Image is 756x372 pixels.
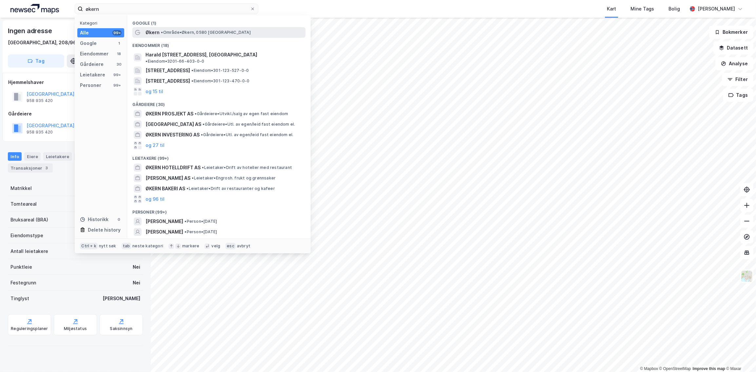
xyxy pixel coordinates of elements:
[225,243,236,249] div: esc
[112,72,122,77] div: 99+
[112,30,122,35] div: 99+
[184,219,217,224] span: Person • [DATE]
[110,326,133,331] div: Saksinnsyn
[145,110,193,118] span: ØKERN PROSJEKT AS
[8,78,143,86] div: Hjemmelshaver
[145,59,147,64] span: •
[132,243,163,249] div: neste kategori
[83,4,250,14] input: Søk på adresse, matrikkel, gårdeiere, leietakere eller personer
[145,174,190,182] span: [PERSON_NAME] AS
[8,39,80,47] div: [GEOGRAPHIC_DATA], 208/963
[44,165,50,171] div: 3
[80,50,108,58] div: Eiendommer
[133,279,140,287] div: Nei
[145,131,200,139] span: ØKERN INVESTERING AS
[10,295,29,302] div: Tinglyst
[201,132,293,137] span: Gårdeiere • Utl. av egen/leid fast eiendom el.
[184,229,217,235] span: Person • [DATE]
[10,184,32,192] div: Matrikkel
[88,226,121,234] div: Delete history
[116,217,122,222] div: 0
[133,263,140,271] div: Nei
[74,152,99,161] div: Datasett
[8,152,22,161] div: Info
[8,110,143,118] div: Gårdeiere
[64,326,87,331] div: Miljøstatus
[80,29,89,37] div: Alle
[195,111,288,116] span: Gårdeiere • Utvikl./salg av egen fast eiendom
[715,57,753,70] button: Analyse
[127,15,311,27] div: Google (1)
[43,152,72,161] div: Leietakere
[145,59,204,64] span: Eiendom • 3201-66-403-0-0
[27,130,53,135] div: 958 935 420
[203,122,295,127] span: Gårdeiere • Utl. av egen/leid fast eiendom el.
[184,219,186,224] span: •
[191,68,249,73] span: Eiendom • 301-123-527-0-0
[203,122,204,127] span: •
[145,120,201,128] span: [GEOGRAPHIC_DATA] AS
[80,21,124,26] div: Kategori
[186,186,188,191] span: •
[184,229,186,234] span: •
[24,152,41,161] div: Eiere
[191,78,249,84] span: Eiendom • 301-123-470-0-0
[659,366,691,371] a: OpenStreetMap
[741,270,753,282] img: Z
[8,54,64,68] button: Tag
[698,5,735,13] div: [PERSON_NAME]
[127,97,311,109] div: Gårdeiere (30)
[112,83,122,88] div: 99+
[10,247,48,255] div: Antall leietakere
[145,67,190,74] span: [STREET_ADDRESS]
[723,89,753,102] button: Tags
[145,88,163,95] button: og 15 til
[723,341,756,372] iframe: Chat Widget
[202,165,204,170] span: •
[80,71,105,79] div: Leietakere
[145,77,190,85] span: [STREET_ADDRESS]
[116,41,122,46] div: 1
[145,217,183,225] span: [PERSON_NAME]
[709,26,753,39] button: Bokmerker
[145,164,201,172] span: ØKERN HOTELLDRIFT AS
[10,4,59,14] img: logo.a4113a55bc3d86da70a041830d287a7e.svg
[186,186,275,191] span: Leietaker • Drift av restauranter og kafeer
[182,243,199,249] div: markere
[669,5,680,13] div: Bolig
[145,195,165,203] button: og 96 til
[80,216,108,223] div: Historikk
[145,29,160,36] span: Økern
[80,39,97,47] div: Google
[145,141,165,149] button: og 27 til
[607,5,616,13] div: Kart
[201,132,203,137] span: •
[237,243,250,249] div: avbryt
[693,366,725,371] a: Improve this map
[80,60,104,68] div: Gårdeiere
[192,176,276,181] span: Leietaker • Engrosh. frukt og grønnsaker
[10,232,43,239] div: Eiendomstype
[99,243,116,249] div: nytt søk
[116,51,122,56] div: 18
[127,204,311,216] div: Personer (99+)
[191,68,193,73] span: •
[8,26,53,36] div: Ingen adresse
[211,243,220,249] div: velg
[80,81,101,89] div: Personer
[10,200,37,208] div: Tomteareal
[127,151,311,162] div: Leietakere (99+)
[630,5,654,13] div: Mine Tags
[202,165,292,170] span: Leietaker • Drift av hoteller med restaurant
[145,185,185,193] span: ØKERN BAKERI AS
[722,73,753,86] button: Filter
[8,163,53,173] div: Transaksjoner
[161,30,250,35] span: Område • Økern, 0580 [GEOGRAPHIC_DATA]
[10,279,36,287] div: Festegrunn
[640,366,658,371] a: Mapbox
[161,30,163,35] span: •
[145,228,183,236] span: [PERSON_NAME]
[116,62,122,67] div: 30
[27,98,53,103] div: 958 935 420
[10,263,32,271] div: Punktleie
